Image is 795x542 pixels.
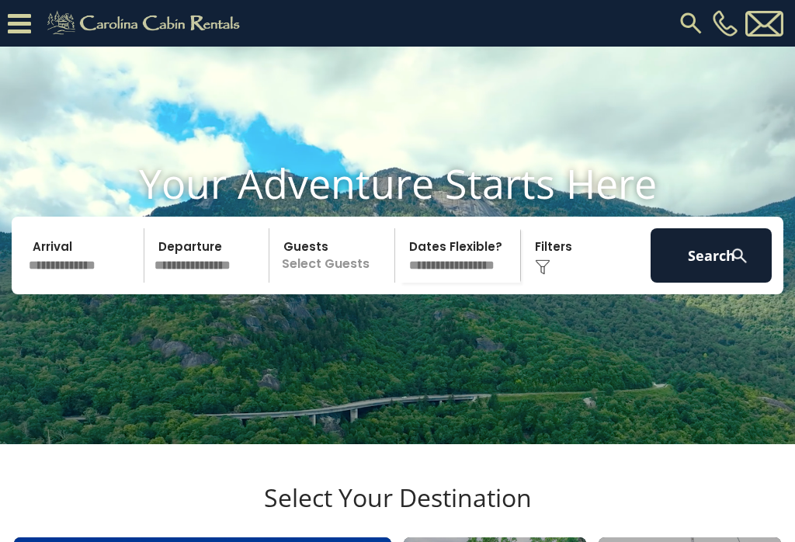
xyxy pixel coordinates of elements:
[12,159,783,207] h1: Your Adventure Starts Here
[274,228,394,283] p: Select Guests
[651,228,772,283] button: Search
[535,259,550,275] img: filter--v1.png
[39,8,253,39] img: Khaki-logo.png
[730,246,749,266] img: search-regular-white.png
[677,9,705,37] img: search-regular.svg
[709,10,741,36] a: [PHONE_NUMBER]
[12,483,783,537] h3: Select Your Destination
